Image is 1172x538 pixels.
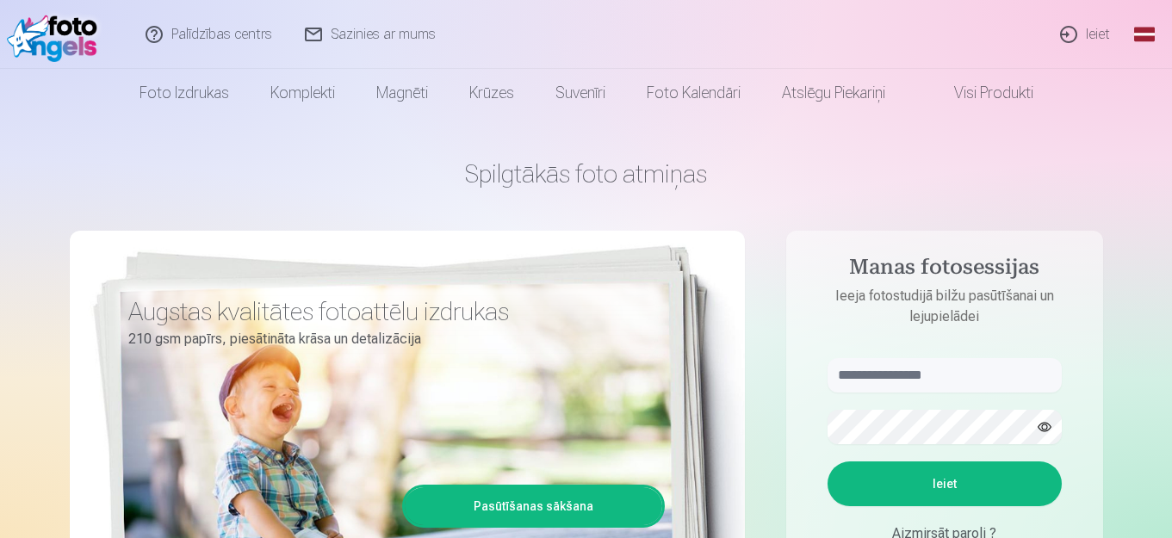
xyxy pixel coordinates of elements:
[449,69,535,117] a: Krūzes
[128,296,652,327] h3: Augstas kvalitātes fotoattēlu izdrukas
[906,69,1054,117] a: Visi produkti
[535,69,626,117] a: Suvenīri
[119,69,250,117] a: Foto izdrukas
[828,461,1062,506] button: Ieiet
[810,255,1079,286] h4: Manas fotosessijas
[356,69,449,117] a: Magnēti
[70,158,1103,189] h1: Spilgtākās foto atmiņas
[810,286,1079,327] p: Ieeja fotostudijā bilžu pasūtīšanai un lejupielādei
[128,327,652,351] p: 210 gsm papīrs, piesātināta krāsa un detalizācija
[7,7,106,62] img: /fa1
[761,69,906,117] a: Atslēgu piekariņi
[250,69,356,117] a: Komplekti
[626,69,761,117] a: Foto kalendāri
[405,487,662,525] a: Pasūtīšanas sākšana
